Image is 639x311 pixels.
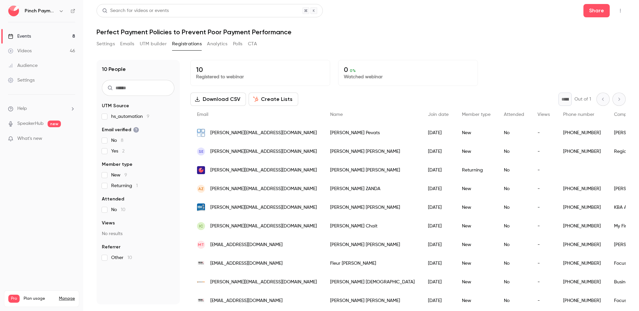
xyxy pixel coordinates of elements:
[102,244,120,250] span: Referrer
[323,198,421,217] div: [PERSON_NAME] [PERSON_NAME]
[102,65,126,73] h1: 10 People
[111,137,123,144] span: No
[111,172,127,178] span: New
[497,198,531,217] div: No
[111,182,138,189] span: Returning
[455,291,497,310] div: New
[17,120,44,127] a: SpeakerHub
[455,198,497,217] div: New
[323,124,421,142] div: [PERSON_NAME] Pevats
[111,254,132,261] span: Other
[531,179,556,198] div: -
[248,39,257,49] button: CTA
[421,235,455,254] div: [DATE]
[102,230,174,237] p: No results
[8,105,75,112] li: help-dropdown-opener
[531,198,556,217] div: -
[147,114,149,119] span: 9
[102,196,124,202] span: Attended
[323,273,421,291] div: [PERSON_NAME] [DEMOGRAPHIC_DATA]
[531,124,556,142] div: -
[455,124,497,142] div: New
[421,142,455,161] div: [DATE]
[531,161,556,179] div: -
[556,124,607,142] div: [PHONE_NUMBER]
[497,273,531,291] div: No
[198,242,204,248] span: MT
[531,273,556,291] div: -
[197,129,205,137] img: yovichadvisory.com
[249,93,298,106] button: Create Lists
[197,259,205,267] img: focuspartners.com.au
[497,161,531,179] div: No
[197,112,208,117] span: Email
[421,254,455,273] div: [DATE]
[17,105,27,112] span: Help
[421,198,455,217] div: [DATE]
[531,291,556,310] div: -
[121,138,123,143] span: 8
[172,39,202,49] button: Registrations
[233,39,243,49] button: Polls
[497,124,531,142] div: No
[136,183,138,188] span: 1
[556,179,607,198] div: [PHONE_NUMBER]
[344,66,472,74] p: 0
[24,296,55,301] span: Plan usage
[199,149,203,155] span: SE
[497,217,531,235] div: No
[421,217,455,235] div: [DATE]
[197,278,205,286] img: businesswise.com.au
[455,235,497,254] div: New
[497,179,531,198] div: No
[455,179,497,198] div: New
[97,28,626,36] h1: Perfect Payment Policies to Prevent Poor Payment Performance
[497,291,531,310] div: No
[210,185,317,192] span: [PERSON_NAME][EMAIL_ADDRESS][DOMAIN_NAME]
[556,217,607,235] div: [PHONE_NUMBER]
[455,161,497,179] div: Returning
[8,33,31,40] div: Events
[210,297,283,304] span: [EMAIL_ADDRESS][DOMAIN_NAME]
[190,93,246,106] button: Download CSV
[556,273,607,291] div: [PHONE_NUMBER]
[210,260,283,267] span: [EMAIL_ADDRESS][DOMAIN_NAME]
[323,291,421,310] div: [PERSON_NAME] [PERSON_NAME]
[121,207,125,212] span: 10
[102,127,139,133] span: Email verified
[583,4,610,17] button: Share
[111,148,124,155] span: Yes
[97,39,115,49] button: Settings
[8,62,38,69] div: Audience
[556,198,607,217] div: [PHONE_NUMBER]
[497,142,531,161] div: No
[140,39,167,49] button: UTM builder
[111,113,149,120] span: hs_automation
[323,254,421,273] div: Fleur [PERSON_NAME]
[197,297,205,305] img: focuspartners.com.au
[455,273,497,291] div: New
[323,235,421,254] div: [PERSON_NAME] [PERSON_NAME]
[344,74,472,80] p: Watched webinar
[210,204,317,211] span: [PERSON_NAME][EMAIL_ADDRESS][DOMAIN_NAME]
[102,7,169,14] div: Search for videos or events
[124,173,127,177] span: 9
[210,279,317,286] span: [PERSON_NAME][EMAIL_ADDRESS][DOMAIN_NAME]
[531,217,556,235] div: -
[210,130,317,137] span: [PERSON_NAME][EMAIL_ADDRESS][DOMAIN_NAME]
[122,149,124,154] span: 2
[48,121,61,127] span: new
[197,203,205,211] img: kbaa.com.au
[504,112,524,117] span: Attended
[25,8,56,14] h6: Pinch Payments
[455,254,497,273] div: New
[102,103,174,261] section: facet-groups
[556,235,607,254] div: [PHONE_NUMBER]
[323,179,421,198] div: [PERSON_NAME] ZANDA
[196,66,324,74] p: 10
[198,186,204,192] span: AZ
[350,68,356,73] span: 0 %
[556,254,607,273] div: [PHONE_NUMBER]
[421,124,455,142] div: [DATE]
[497,235,531,254] div: No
